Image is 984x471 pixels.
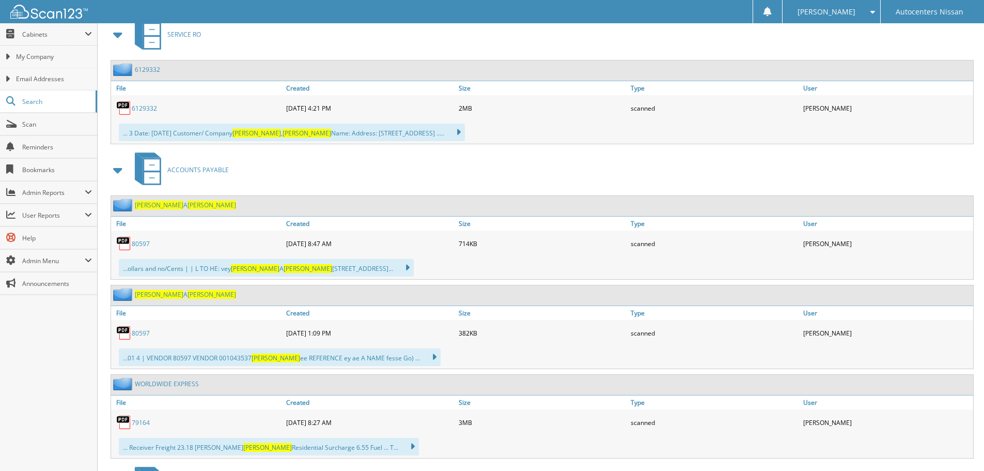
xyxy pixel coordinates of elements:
span: [PERSON_NAME] [252,354,300,362]
img: PDF.png [116,325,132,341]
a: Size [456,217,629,231]
img: folder2.png [113,288,135,301]
a: Type [628,81,801,95]
div: ...ollars and no/Cents | | L TO HE: vey A [STREET_ADDRESS]... [119,259,414,277]
span: [PERSON_NAME] [231,264,279,273]
div: [PERSON_NAME] [801,412,973,433]
div: ... Receiver Freight 23.18 [PERSON_NAME] Residential Surcharge 6.55 Fuel ... T... [119,438,419,455]
a: 79164 [132,418,150,427]
span: [PERSON_NAME] [135,201,183,209]
a: Type [628,306,801,320]
div: ... 3 Date: [DATE] Customer/ Company , Name: Address: [STREET_ADDRESS] ..... [119,124,465,141]
a: Size [456,306,629,320]
span: SERVICE RO [167,30,201,39]
span: Bookmarks [22,165,92,174]
a: File [111,396,284,409]
span: Autocenters Nissan [896,9,963,15]
a: User [801,81,973,95]
a: Size [456,396,629,409]
img: PDF.png [116,236,132,251]
a: File [111,217,284,231]
span: [PERSON_NAME] [188,201,236,209]
img: PDF.png [116,100,132,116]
img: folder2.png [113,63,135,76]
span: Reminders [22,143,92,151]
span: [PERSON_NAME] [135,290,183,299]
a: File [111,81,284,95]
div: scanned [628,323,801,343]
span: [PERSON_NAME] [798,9,855,15]
a: Created [284,217,456,231]
div: [DATE] 1:09 PM [284,323,456,343]
span: Announcements [22,279,92,288]
a: Type [628,217,801,231]
span: Search [22,97,90,106]
div: ...01 4 | VENDOR 80597 VENDOR 001043537 ee REFERENCE ey ae A NAME fesse Go) ... [119,348,441,366]
a: Created [284,396,456,409]
img: scan123-logo-white.svg [10,5,88,19]
span: Admin Menu [22,256,85,265]
div: scanned [628,98,801,118]
a: User [801,396,973,409]
span: [PERSON_NAME] [232,129,281,138]
span: Admin Reports [22,188,85,197]
div: 714KB [456,233,629,254]
a: ACCOUNTS PAYABLE [129,149,229,190]
a: WORLDWIDE EXPRESS [135,379,199,388]
div: scanned [628,412,801,433]
div: [DATE] 8:47 AM [284,233,456,254]
span: [PERSON_NAME] [188,290,236,299]
a: User [801,306,973,320]
span: User Reports [22,211,85,220]
a: Created [284,306,456,320]
span: Cabinets [22,30,85,39]
span: [PERSON_NAME] [283,129,331,138]
div: 382KB [456,323,629,343]
div: 3MB [456,412,629,433]
span: My Company [16,52,92,62]
img: PDF.png [116,415,132,430]
div: [DATE] 8:27 AM [284,412,456,433]
a: 80597 [132,239,150,248]
span: Scan [22,120,92,129]
span: [PERSON_NAME] [243,443,292,452]
a: [PERSON_NAME]A[PERSON_NAME] [135,201,236,209]
img: folder2.png [113,377,135,390]
div: [PERSON_NAME] [801,98,973,118]
div: [PERSON_NAME] [801,233,973,254]
a: Created [284,81,456,95]
span: [PERSON_NAME] [284,264,332,273]
span: ACCOUNTS PAYABLE [167,165,229,174]
a: 80597 [132,329,150,338]
a: 6129332 [135,65,160,74]
a: User [801,217,973,231]
a: [PERSON_NAME]A[PERSON_NAME] [135,290,236,299]
a: Size [456,81,629,95]
div: 2MB [456,98,629,118]
iframe: Chat Widget [932,421,984,471]
span: Help [22,234,92,242]
a: SERVICE RO [129,14,201,55]
div: scanned [628,233,801,254]
img: folder2.png [113,199,135,211]
a: 6129332 [132,104,157,113]
a: File [111,306,284,320]
div: [PERSON_NAME] [801,323,973,343]
div: [DATE] 4:21 PM [284,98,456,118]
span: Email Addresses [16,74,92,84]
a: Type [628,396,801,409]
